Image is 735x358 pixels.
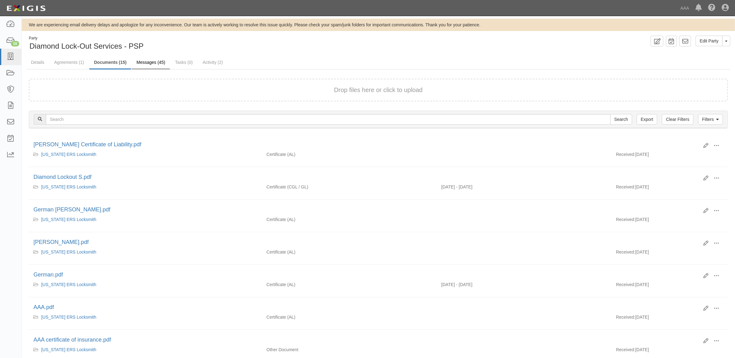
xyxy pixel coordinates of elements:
a: [US_STATE] ERS Locksmith [41,217,96,222]
p: Received: [616,347,635,353]
div: California ERS Locksmith [33,151,257,157]
span: Diamond Lock-Out Services - PSP [29,42,144,50]
a: German.pdf [33,272,63,278]
p: Received: [616,249,635,255]
i: Help Center - Complianz [708,4,715,12]
div: Auto Liability [262,151,437,157]
img: logo-5460c22ac91f19d4615b14bd174203de0afe785f0fc80cf4dbbc73dc1793850b.png [5,3,47,14]
a: AAA [677,2,692,14]
a: Tasks (0) [170,56,197,69]
div: AAA.pdf [33,303,699,312]
div: Rodriguez.pdf [33,238,699,246]
div: Other Document [262,347,437,353]
div: [DATE] [611,184,728,193]
div: [DATE] [611,151,728,161]
div: Commercial General Liability / Garage Liability [262,184,437,190]
a: Clear Filters [662,114,693,125]
div: [DATE] [611,216,728,226]
a: [US_STATE] ERS Locksmith [41,282,96,287]
div: Effective - Expiration [436,216,611,217]
a: AAA.pdf [33,304,54,310]
a: [PERSON_NAME].pdf [33,239,89,245]
p: Received: [616,281,635,288]
div: Effective 01/25/2025 - Expiration 07/25/2025 [436,281,611,288]
div: Acord Certificate of Liability.pdf [33,141,699,149]
a: [US_STATE] ERS Locksmith [41,184,96,189]
div: Party [29,36,144,41]
div: Diamond Lockout S.pdf [33,173,699,181]
div: Auto Liability [262,314,437,320]
a: Export [637,114,657,125]
div: California ERS Locksmith [33,347,257,353]
a: Messages (45) [132,56,170,69]
div: California ERS Locksmith [33,249,257,255]
a: German [PERSON_NAME].pdf [33,206,110,213]
p: Received: [616,151,635,157]
a: [US_STATE] ERS Locksmith [41,250,96,254]
a: Documents (15) [89,56,131,69]
div: California ERS Locksmith [33,314,257,320]
div: California ERS Locksmith [33,184,257,190]
div: [DATE] [611,249,728,258]
div: Auto Liability [262,216,437,223]
div: [DATE] [611,347,728,356]
div: German.pdf [33,271,699,279]
a: Edit Party [696,36,723,46]
a: [US_STATE] ERS Locksmith [41,347,96,352]
a: Diamond Lockout S.pdf [33,174,91,180]
div: AAA certificate of insurance.pdf [33,336,699,344]
div: Effective 04/12/2025 - Expiration 04/12/2026 [436,184,611,190]
div: Auto Liability [262,249,437,255]
div: California ERS Locksmith [33,216,257,223]
a: Agreements (1) [50,56,89,69]
div: German Acord.pdf [33,206,699,214]
a: Filters [698,114,723,125]
input: Search [46,114,611,125]
a: Activity (2) [198,56,228,69]
a: [PERSON_NAME] Certificate of Liability.pdf [33,141,141,148]
div: Diamond Lock-Out Services - PSP [26,36,374,51]
div: Effective - Expiration [436,314,611,314]
div: [DATE] [611,281,728,291]
p: Received: [616,314,635,320]
div: Auto Liability [262,281,437,288]
input: Search [610,114,632,125]
div: California ERS Locksmith [33,281,257,288]
a: Details [26,56,49,69]
p: Received: [616,216,635,223]
p: Received: [616,184,635,190]
div: Effective - Expiration [436,151,611,152]
div: 19 [11,41,19,46]
a: AAA certificate of insurance.pdf [33,337,111,343]
button: Drop files here or click to upload [334,86,423,95]
div: We are experiencing email delivery delays and apologize for any inconvenience. Our team is active... [22,22,735,28]
div: [DATE] [611,314,728,323]
a: [US_STATE] ERS Locksmith [41,152,96,157]
a: [US_STATE] ERS Locksmith [41,315,96,320]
